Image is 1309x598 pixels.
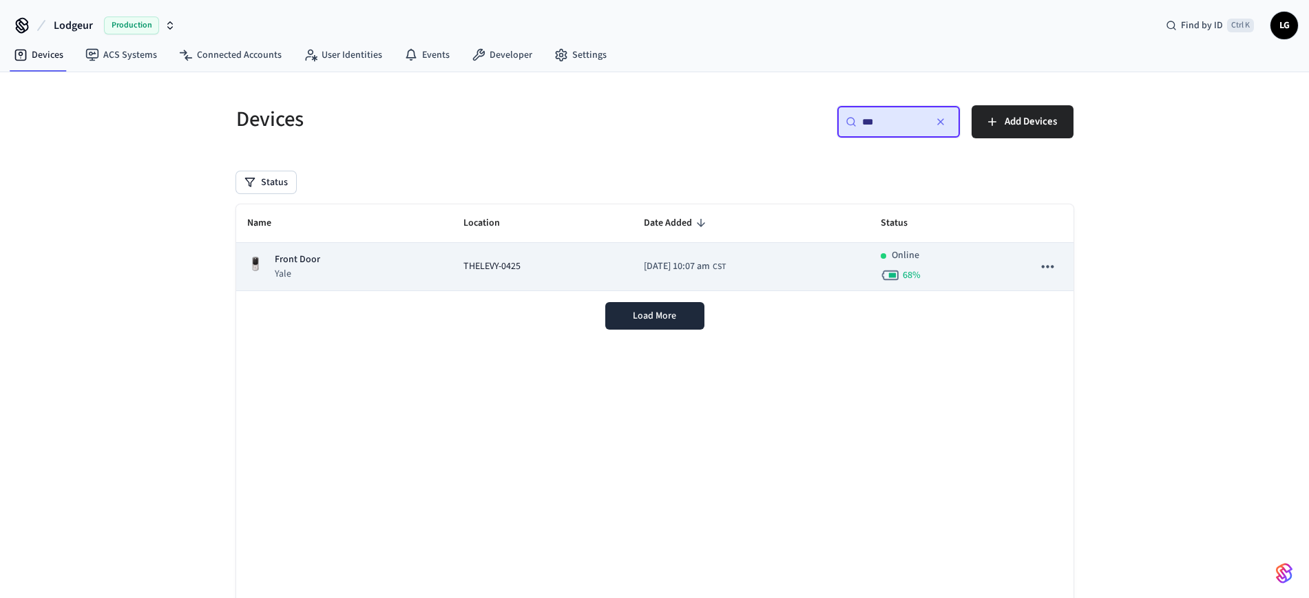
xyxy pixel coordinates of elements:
[543,43,618,67] a: Settings
[1181,19,1223,32] span: Find by ID
[644,213,710,234] span: Date Added
[54,17,93,34] span: Lodgeur
[236,204,1074,291] table: sticky table
[236,105,647,134] h5: Devices
[1227,19,1254,32] span: Ctrl K
[461,43,543,67] a: Developer
[903,268,921,282] span: 68 %
[168,43,293,67] a: Connected Accounts
[1005,113,1057,131] span: Add Devices
[463,259,521,274] span: THELEVY-0425
[644,259,726,274] div: America/Guatemala
[1270,12,1298,39] button: LG
[644,259,710,274] span: [DATE] 10:07 am
[1155,13,1265,38] div: Find by IDCtrl K
[1276,562,1292,584] img: SeamLogoGradient.69752ec5.svg
[74,43,168,67] a: ACS Systems
[3,43,74,67] a: Devices
[633,309,676,323] span: Load More
[247,256,264,273] img: Yale Assure Touchscreen Wifi Smart Lock, Satin Nickel, Front
[293,43,393,67] a: User Identities
[972,105,1074,138] button: Add Devices
[275,253,320,267] p: Front Door
[892,248,919,263] p: Online
[463,213,518,234] span: Location
[881,213,925,234] span: Status
[275,267,320,281] p: Yale
[605,302,704,330] button: Load More
[713,261,726,273] span: CST
[236,171,296,193] button: Status
[104,17,159,34] span: Production
[393,43,461,67] a: Events
[247,213,289,234] span: Name
[1272,13,1297,38] span: LG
